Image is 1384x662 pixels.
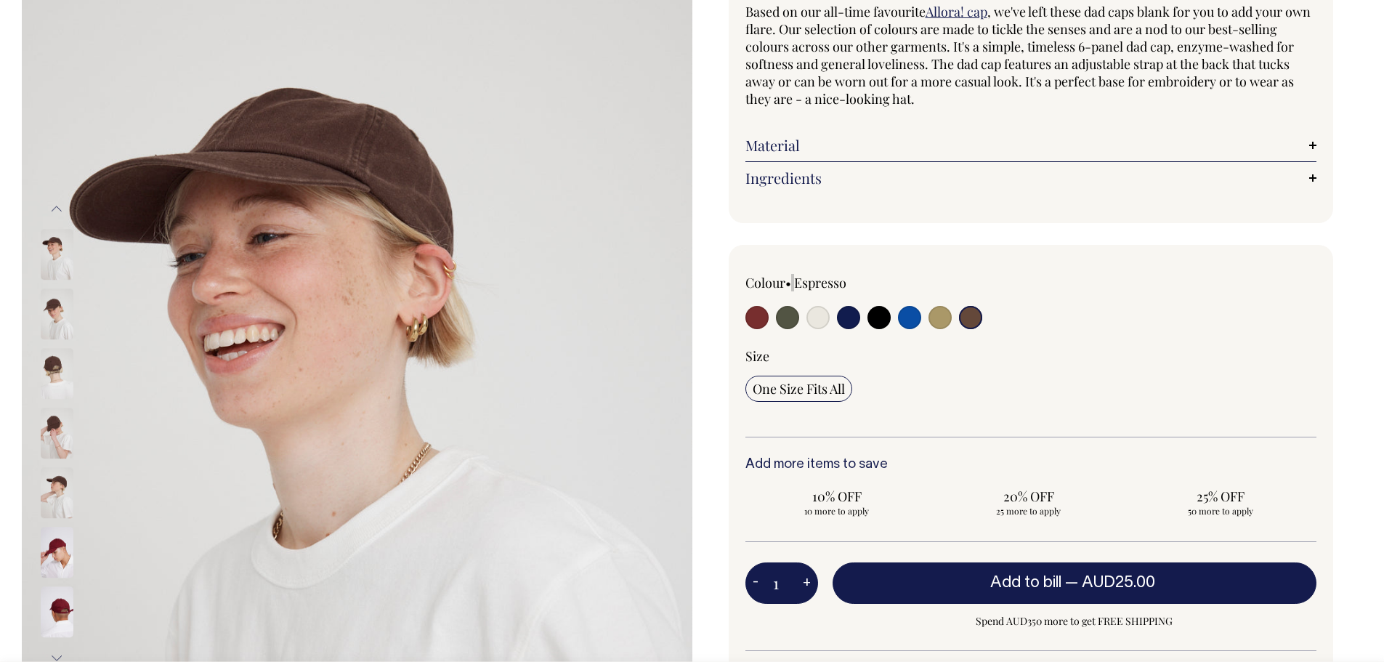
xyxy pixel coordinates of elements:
[745,347,1317,365] div: Size
[833,613,1317,630] span: Spend AUD350 more to get FREE SHIPPING
[937,483,1120,521] input: 20% OFF 25 more to apply
[745,3,926,20] span: Based on our all-time favourite
[1136,505,1305,517] span: 50 more to apply
[794,274,846,291] label: Espresso
[745,274,974,291] div: Colour
[796,569,818,598] button: +
[41,528,73,578] img: burgundy
[41,408,73,459] img: espresso
[745,376,852,402] input: One Size Fits All
[41,349,73,400] img: espresso
[753,380,845,397] span: One Size Fits All
[46,193,68,225] button: Previous
[41,468,73,519] img: espresso
[745,458,1317,472] h6: Add more items to save
[785,274,791,291] span: •
[944,488,1113,505] span: 20% OFF
[1136,488,1305,505] span: 25% OFF
[753,505,921,517] span: 10 more to apply
[944,505,1113,517] span: 25 more to apply
[745,3,1311,108] span: , we've left these dad caps blank for you to add your own flare. Our selection of colours are mad...
[41,587,73,638] img: burgundy
[926,3,987,20] a: Allora! cap
[833,562,1317,603] button: Add to bill —AUD25.00
[41,289,73,340] img: espresso
[745,169,1317,187] a: Ingredients
[1065,576,1159,590] span: —
[745,483,928,521] input: 10% OFF 10 more to apply
[1082,576,1155,590] span: AUD25.00
[745,569,766,598] button: -
[990,576,1061,590] span: Add to bill
[41,230,73,280] img: espresso
[753,488,921,505] span: 10% OFF
[745,137,1317,154] a: Material
[1129,483,1312,521] input: 25% OFF 50 more to apply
